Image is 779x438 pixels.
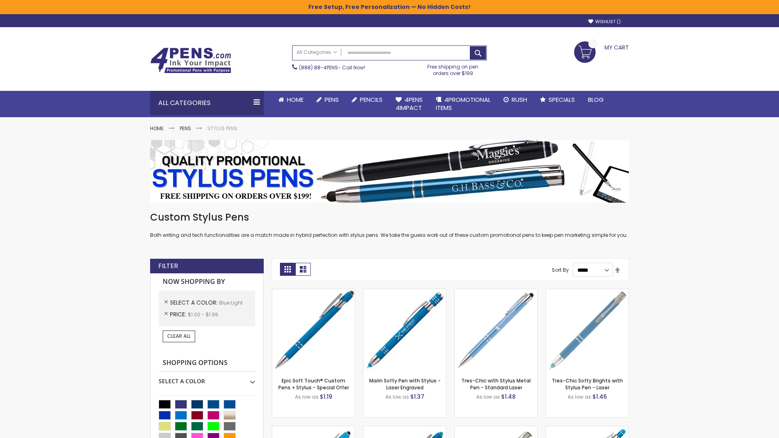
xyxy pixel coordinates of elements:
span: As low as [476,393,500,400]
a: Pens [310,91,345,109]
span: - Call Now! [299,64,365,71]
a: Rush [497,91,534,109]
a: Blog [581,91,610,109]
a: Tres-Chic Touch Pen - Standard Laser-Blue - Light [455,426,537,433]
a: Pens [180,125,191,132]
a: 4P-MS8B-Blue - Light [272,289,355,296]
span: Specials [549,95,575,104]
img: Tres-Chic with Stylus Metal Pen - Standard Laser-Blue - Light [455,289,537,371]
span: $1.00 - $1.99 [188,311,218,318]
strong: Grid [280,263,295,276]
a: Wishlist [588,19,621,25]
img: 4Pens Custom Pens and Promotional Products [150,47,231,73]
img: Stylus Pens [150,140,629,203]
a: Phoenix Softy Brights with Stylus Pen - Laser-Blue - Light [546,426,628,433]
strong: Now Shopping by [159,273,255,290]
span: 4Pens 4impact [396,95,423,112]
span: Rush [512,95,527,104]
label: Sort By [552,266,569,273]
a: Tres-Chic with Stylus Metal Pen - Standard Laser-Blue - Light [455,289,537,296]
a: Ellipse Stylus Pen - Standard Laser-Blue - Light [272,426,355,433]
a: 4Pens4impact [389,91,429,117]
span: As low as [295,393,318,400]
strong: Stylus Pens [207,125,237,132]
strong: Shopping Options [159,354,255,372]
span: As low as [568,393,591,400]
div: Free shipping on pen orders over $199 [419,60,487,77]
span: Home [287,95,303,104]
span: Clear All [167,333,191,339]
a: Tres-Chic Softy Brights with Stylus Pen - Laser [552,377,623,391]
span: 4PROMOTIONAL ITEMS [436,95,491,112]
a: Epic Soft Touch® Custom Pens + Stylus - Special Offer [278,377,349,391]
a: Clear All [163,331,195,342]
span: Pencils [360,95,383,104]
span: Price [170,310,188,318]
img: Tres-Chic Softy Brights with Stylus Pen - Laser-Blue - Light [546,289,628,371]
span: $1.19 [320,393,332,401]
a: (888) 88-4PENS [299,64,338,71]
strong: Filter [158,262,178,271]
a: Marin Softy Pen with Stylus - Laser Engraved-Blue - Light [364,289,446,296]
img: 4P-MS8B-Blue - Light [272,289,355,371]
div: All Categories [150,91,264,115]
a: Tres-Chic with Stylus Metal Pen - Standard Laser [461,377,531,391]
a: Ellipse Softy Brights with Stylus Pen - Laser-Blue - Light [364,426,446,433]
span: Pens [325,95,339,104]
span: All Categories [297,49,337,56]
div: Select A Color [159,371,255,385]
a: Home [150,125,164,132]
span: As low as [385,393,409,400]
span: $1.48 [501,393,516,401]
a: Pencils [345,91,389,109]
div: Both writing and tech functionalities are a match made in hybrid perfection with stylus pens. We ... [150,211,629,239]
span: Select A Color [170,298,219,307]
a: All Categories [293,46,341,59]
a: Specials [534,91,581,109]
span: Blog [588,95,604,104]
h1: Custom Stylus Pens [150,211,629,224]
a: Marin Softy Pen with Stylus - Laser Engraved [369,377,441,391]
span: Blue Light [219,299,243,306]
img: Marin Softy Pen with Stylus - Laser Engraved-Blue - Light [364,289,446,371]
span: $1.37 [410,393,424,401]
a: 4PROMOTIONALITEMS [429,91,497,117]
a: Home [272,91,310,109]
span: $1.46 [592,393,607,401]
a: Tres-Chic Softy Brights with Stylus Pen - Laser-Blue - Light [546,289,628,296]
